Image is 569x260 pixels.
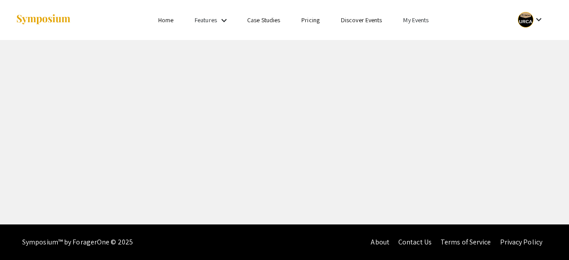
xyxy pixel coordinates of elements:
a: About [371,237,389,247]
div: Symposium™ by ForagerOne © 2025 [22,224,133,260]
a: Discover Events [341,16,382,24]
img: Symposium by ForagerOne [16,14,71,26]
a: Pricing [301,16,320,24]
button: Expand account dropdown [509,10,553,30]
a: Case Studies [247,16,280,24]
mat-icon: Expand Features list [219,15,229,26]
a: Home [158,16,173,24]
a: My Events [403,16,429,24]
a: Privacy Policy [500,237,542,247]
a: Terms of Service [441,237,491,247]
mat-icon: Expand account dropdown [533,14,544,25]
a: Contact Us [398,237,432,247]
a: Features [195,16,217,24]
